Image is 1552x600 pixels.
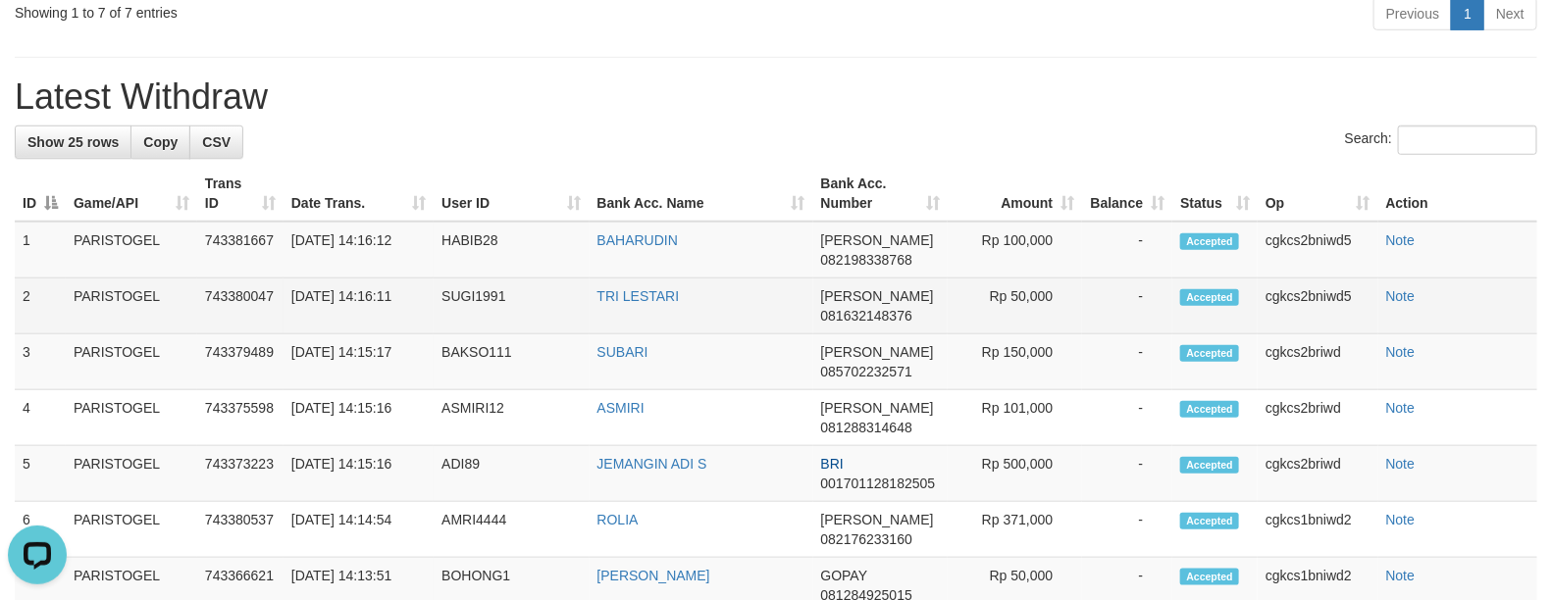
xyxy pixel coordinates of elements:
span: [PERSON_NAME] [821,400,934,416]
td: PARISTOGEL [66,502,197,558]
th: Status: activate to sort column ascending [1172,166,1258,222]
a: Note [1386,568,1416,583]
td: [DATE] 14:14:54 [284,502,434,558]
a: JEMANGIN ADI S [597,456,707,472]
span: Accepted [1180,289,1239,306]
a: Note [1386,344,1416,360]
td: cgkcs2briwd [1258,334,1377,390]
span: Copy 081632148376 to clipboard [821,308,912,324]
td: [DATE] 14:15:16 [284,390,434,446]
td: - [1082,278,1172,334]
th: User ID: activate to sort column ascending [434,166,589,222]
td: 743380537 [197,502,284,558]
td: 743380047 [197,278,284,334]
td: 4 [15,390,66,446]
td: 2 [15,278,66,334]
th: Op: activate to sort column ascending [1258,166,1377,222]
span: Copy 085702232571 to clipboard [821,364,912,379]
span: Show 25 rows [27,134,119,150]
a: Note [1386,456,1416,472]
td: Rp 500,000 [948,446,1082,502]
span: Accepted [1180,457,1239,474]
td: PARISTOGEL [66,278,197,334]
td: cgkcs2bniwd5 [1258,278,1377,334]
td: cgkcs2bniwd5 [1258,222,1377,278]
td: [DATE] 14:15:17 [284,334,434,390]
td: HABIB28 [434,222,589,278]
input: Search: [1398,125,1537,155]
a: Copy [130,125,190,159]
th: Action [1378,166,1537,222]
td: [DATE] 14:15:16 [284,446,434,502]
a: ASMIRI [597,400,645,416]
button: Open LiveChat chat widget [8,8,67,67]
a: ROLIA [597,512,639,527]
td: AMRI4444 [434,502,589,558]
span: [PERSON_NAME] [821,288,934,304]
td: ADI89 [434,446,589,502]
span: CSV [202,134,231,150]
th: Amount: activate to sort column ascending [948,166,1082,222]
th: Bank Acc. Name: activate to sort column ascending [590,166,813,222]
td: 743381667 [197,222,284,278]
td: 743375598 [197,390,284,446]
td: 3 [15,334,66,390]
th: Balance: activate to sort column ascending [1082,166,1172,222]
span: [PERSON_NAME] [821,512,934,527]
span: Copy 001701128182505 to clipboard [821,475,936,491]
td: Rp 100,000 [948,222,1082,278]
span: [PERSON_NAME] [821,344,934,360]
td: - [1082,222,1172,278]
td: cgkcs2briwd [1258,446,1377,502]
a: Note [1386,288,1416,304]
label: Search: [1345,125,1537,155]
td: PARISTOGEL [66,334,197,390]
th: Bank Acc. Number: activate to sort column ascending [813,166,949,222]
td: 743373223 [197,446,284,502]
span: Copy [143,134,178,150]
a: Note [1386,232,1416,248]
th: ID: activate to sort column descending [15,166,66,222]
span: Accepted [1180,513,1239,529]
span: BRI [821,456,844,472]
span: [PERSON_NAME] [821,232,934,248]
a: BAHARUDIN [597,232,678,248]
span: Copy 082176233160 to clipboard [821,531,912,547]
td: Rp 50,000 [948,278,1082,334]
td: cgkcs2briwd [1258,390,1377,446]
h1: Latest Withdraw [15,77,1537,117]
a: Note [1386,400,1416,416]
span: Accepted [1180,569,1239,585]
td: 743379489 [197,334,284,390]
td: [DATE] 14:16:11 [284,278,434,334]
td: BAKSO111 [434,334,589,390]
td: [DATE] 14:16:12 [284,222,434,278]
span: Accepted [1180,233,1239,250]
th: Trans ID: activate to sort column ascending [197,166,284,222]
a: Show 25 rows [15,125,131,159]
td: Rp 101,000 [948,390,1082,446]
a: SUBARI [597,344,648,360]
td: 1 [15,222,66,278]
td: Rp 371,000 [948,502,1082,558]
td: SUGI1991 [434,278,589,334]
span: Accepted [1180,345,1239,362]
span: GOPAY [821,568,867,583]
td: cgkcs1bniwd2 [1258,502,1377,558]
td: - [1082,446,1172,502]
td: PARISTOGEL [66,390,197,446]
td: - [1082,390,1172,446]
span: Copy 082198338768 to clipboard [821,252,912,268]
th: Game/API: activate to sort column ascending [66,166,197,222]
td: - [1082,334,1172,390]
a: TRI LESTARI [597,288,680,304]
span: Accepted [1180,401,1239,418]
td: 6 [15,502,66,558]
td: PARISTOGEL [66,222,197,278]
td: ASMIRI12 [434,390,589,446]
span: Copy 081288314648 to clipboard [821,420,912,435]
a: CSV [189,125,243,159]
td: PARISTOGEL [66,446,197,502]
a: [PERSON_NAME] [597,568,710,583]
td: 5 [15,446,66,502]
